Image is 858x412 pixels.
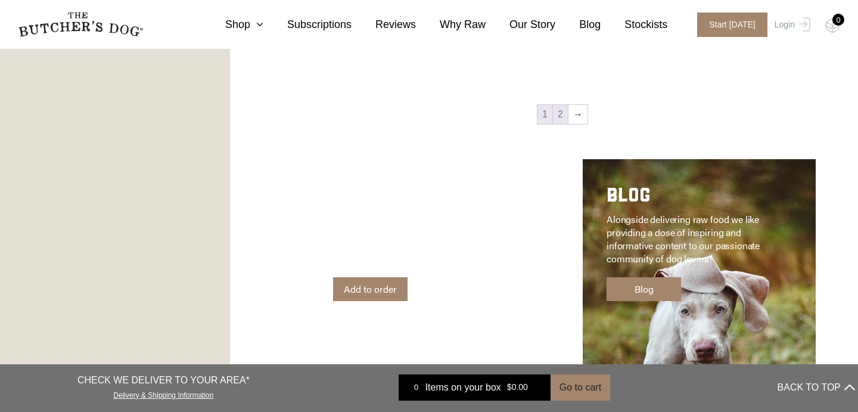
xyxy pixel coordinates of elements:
[553,105,568,124] a: Page 2
[607,183,774,213] h2: BLOG
[601,17,667,33] a: Stockists
[425,380,501,395] span: Items on your box
[507,383,528,392] bdi: 0.00
[568,105,587,124] a: →
[778,373,855,402] button: BACK TO TOP
[399,374,551,401] a: 0 Items on your box $0.00
[352,17,416,33] a: Reviews
[555,17,601,33] a: Blog
[77,373,250,388] p: CHECK WE DELIVER TO YOUR AREA*
[537,105,552,124] span: Page 1
[113,388,213,399] a: Delivery & Shipping Information
[408,382,425,394] div: 0
[486,17,555,33] a: Our Story
[685,13,772,37] a: Start [DATE]
[201,17,263,33] a: Shop
[333,213,500,265] p: Adored Beast Apothecary is a line of all-natural pet products designed to support your dog’s heal...
[551,374,610,401] button: Go to cart
[507,383,512,392] span: $
[832,14,844,26] div: 0
[607,213,774,265] p: Alongside delivering raw food we like providing a dose of inspiring and informative content to ou...
[825,18,840,33] img: TBD_Cart-Empty.png
[333,183,500,213] h2: APOTHECARY
[333,277,408,301] a: Add to order
[697,13,767,37] span: Start [DATE]
[772,13,810,37] a: Login
[607,277,681,301] a: Blog
[263,17,352,33] a: Subscriptions
[416,17,486,33] a: Why Raw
